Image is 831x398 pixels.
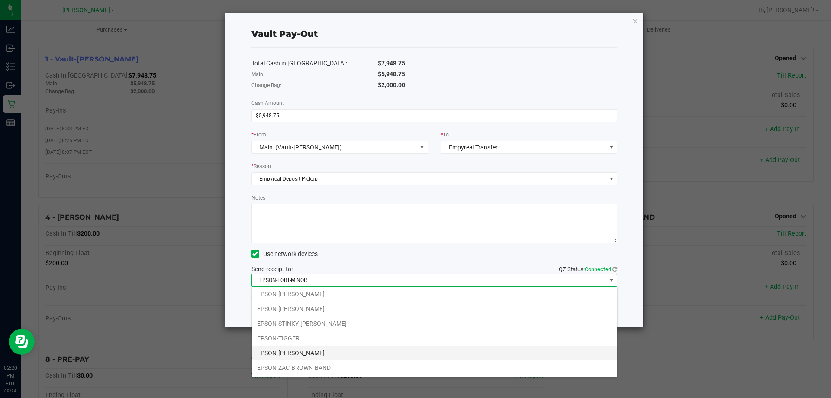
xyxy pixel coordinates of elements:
span: QZ Status: [559,266,617,272]
span: Cash Amount [251,100,284,106]
span: $7,948.75 [378,60,405,67]
span: $2,000.00 [378,81,405,88]
label: Use network devices [251,249,318,259]
span: Empyreal Transfer [449,144,498,151]
span: $5,948.75 [378,71,405,78]
span: Total Cash in [GEOGRAPHIC_DATA]: [251,60,347,67]
li: EPSON-[PERSON_NAME] [252,346,617,360]
span: Send receipt to: [251,265,293,272]
div: Vault Pay-Out [251,27,318,40]
span: Change Bag: [251,82,281,88]
span: (Vault-[PERSON_NAME]) [275,144,342,151]
span: Connected [585,266,611,272]
span: Empyreal Deposit Pickup [252,173,606,185]
li: EPSON-[PERSON_NAME] [252,301,617,316]
label: Notes [251,194,265,202]
li: EPSON-STINKY-[PERSON_NAME] [252,316,617,331]
li: EPSON-ZAC-BROWN-BAND [252,360,617,375]
label: From [251,131,266,139]
iframe: Resource center [9,329,35,355]
label: To [441,131,449,139]
label: Reason [251,162,271,170]
span: Main [259,144,273,151]
span: Main: [251,71,264,78]
li: EPSON-TIGGER [252,331,617,346]
span: EPSON-FORT-MINOR [252,274,606,286]
li: EPSON-[PERSON_NAME] [252,287,617,301]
